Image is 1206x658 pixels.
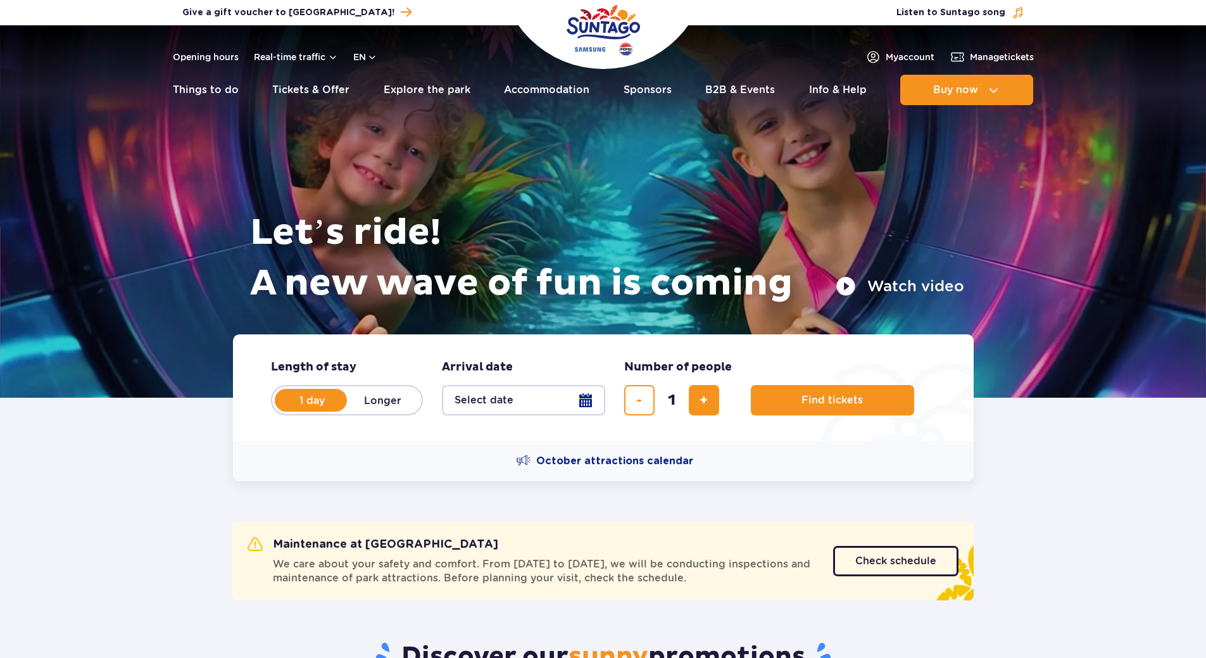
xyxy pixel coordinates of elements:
button: Watch video [836,276,964,296]
a: October attractions calendar [516,453,693,469]
a: Explore the park [384,75,470,105]
button: Find tickets [751,385,914,415]
button: Buy now [900,75,1033,105]
a: Accommodation [504,75,589,105]
input: number of tickets [656,385,687,415]
button: Real-time traffic [254,52,338,62]
button: Select date [442,385,605,415]
span: My account [886,51,934,63]
a: Managetickets [950,49,1034,65]
a: Sponsors [624,75,672,105]
label: Longer [347,387,419,414]
a: Myaccount [865,49,934,65]
a: Opening hours [173,51,239,63]
a: Info & Help [809,75,867,105]
span: Check schedule [855,556,936,566]
a: Check schedule [833,546,958,576]
label: 1 day [276,387,348,414]
span: Length of stay [271,360,356,375]
button: remove ticket [624,385,655,415]
span: Arrival date [442,360,513,375]
h1: Let’s ride! A new wave of fun is coming [250,208,964,309]
button: add ticket [689,385,719,415]
button: en [353,51,377,63]
a: Give a gift voucher to [GEOGRAPHIC_DATA]! [182,4,411,21]
a: B2B & Events [705,75,775,105]
span: Buy now [933,84,978,96]
form: Planning your visit to Park of Poland [233,334,974,441]
span: Listen to Suntago song [896,6,1005,19]
a: Tickets & Offer [272,75,349,105]
span: Find tickets [801,395,863,406]
span: Number of people [624,360,732,375]
a: Things to do [173,75,239,105]
span: We care about your safety and comfort. From [DATE] to [DATE], we will be conducting inspections a... [273,557,818,585]
span: Give a gift voucher to [GEOGRAPHIC_DATA]! [182,6,394,19]
h2: Maintenance at [GEOGRAPHIC_DATA] [248,537,498,552]
button: Listen to Suntago song [896,6,1024,19]
span: Manage tickets [970,51,1034,63]
span: October attractions calendar [536,454,693,468]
